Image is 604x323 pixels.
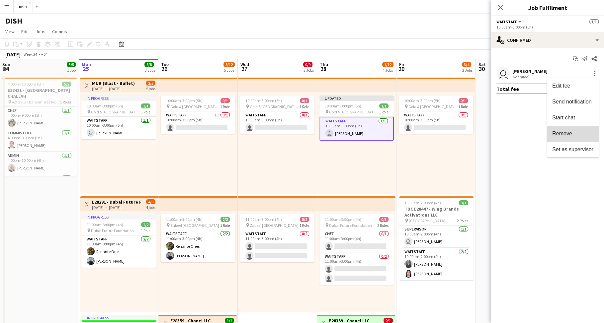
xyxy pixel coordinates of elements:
[552,147,593,152] span: Set as supervisor
[552,131,572,136] span: Remove
[547,126,599,142] button: Remove
[552,83,570,89] span: Edit fee
[547,110,599,126] button: Start chat
[547,94,599,110] button: Send notification
[552,115,575,120] span: Start chat
[547,78,599,94] button: Edit fee
[552,99,591,104] span: Send notification
[547,142,599,158] button: Set as supervisor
